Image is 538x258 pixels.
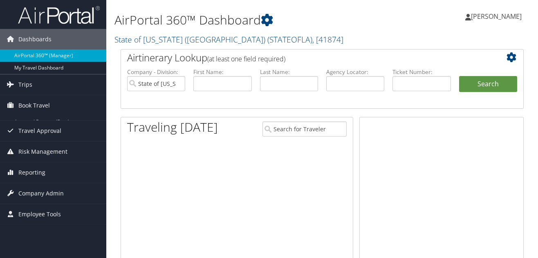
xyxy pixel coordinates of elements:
span: Book Travel [18,95,50,116]
span: [PERSON_NAME] [471,12,522,21]
span: , [ 41874 ] [312,34,343,45]
input: Search for Traveler [262,121,347,137]
span: Risk Management [18,141,67,162]
label: First Name: [193,68,251,76]
span: Trips [18,74,32,95]
span: Reporting [18,162,45,183]
span: Dashboards [18,29,52,49]
h1: AirPortal 360™ Dashboard [114,11,391,29]
span: Company Admin [18,183,64,204]
span: Travel Approval [18,121,61,141]
span: (at least one field required) [207,54,285,63]
a: [PERSON_NAME] [465,4,530,29]
h2: Airtinerary Lookup [127,51,484,65]
button: Search [459,76,517,92]
label: Agency Locator: [326,68,384,76]
span: Employee Tools [18,204,61,224]
a: State of [US_STATE] ([GEOGRAPHIC_DATA]) [114,34,343,45]
h1: Traveling [DATE] [127,119,218,136]
span: ( STATEOFLA ) [267,34,312,45]
img: airportal-logo.png [18,5,100,25]
label: Company - Division: [127,68,185,76]
label: Ticket Number: [392,68,451,76]
label: Last Name: [260,68,318,76]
